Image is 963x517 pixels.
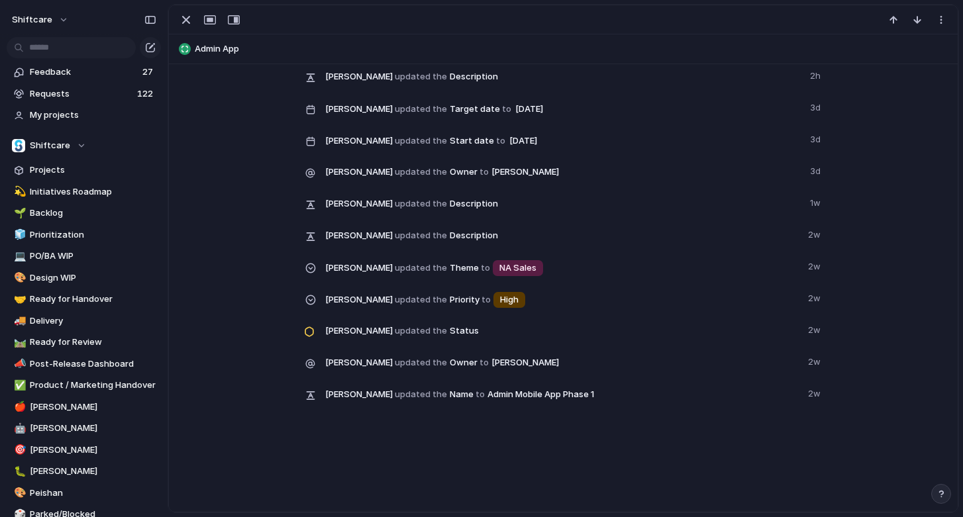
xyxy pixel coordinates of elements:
span: Product / Marketing Handover [30,379,156,392]
span: Start date [325,130,802,150]
span: shiftcare [12,13,52,26]
span: [DATE] [506,133,541,149]
span: Delivery [30,314,156,328]
a: 🛤️Ready for Review [7,332,161,352]
button: ✅ [12,379,25,392]
div: 🧊 [14,227,23,242]
a: 🎨Peishan [7,483,161,503]
span: Theme [325,258,800,277]
span: [PERSON_NAME] [325,388,393,401]
span: 1w [810,194,823,210]
span: updated the [395,197,447,211]
span: 122 [137,87,156,101]
button: shiftcare [6,9,76,30]
a: My projects [7,105,161,125]
span: NA Sales [499,261,536,275]
span: [PERSON_NAME] [325,134,393,148]
button: 🎯 [12,444,25,457]
span: [PERSON_NAME] [30,400,156,414]
span: [PERSON_NAME] [30,422,156,435]
div: 🍎 [14,399,23,414]
span: to [496,134,505,148]
span: updated the [395,388,447,401]
div: 🎨 [14,270,23,285]
span: updated the [395,293,447,306]
span: 2w [808,226,823,242]
span: 2w [808,258,823,273]
button: 🎨 [12,271,25,285]
button: 🧊 [12,228,25,242]
span: Prioritization [30,228,156,242]
button: 🤝 [12,293,25,306]
span: Design WIP [30,271,156,285]
span: [PERSON_NAME] [30,444,156,457]
div: 💻 [14,249,23,264]
span: to [480,165,489,179]
button: 🤖 [12,422,25,435]
span: [PERSON_NAME] [325,103,393,116]
span: [PERSON_NAME] [325,261,393,275]
div: 🤝 [14,292,23,307]
span: to [481,261,490,275]
span: updated the [395,165,447,179]
span: Peishan [30,487,156,500]
button: Admin App [175,38,952,60]
a: ✅Product / Marketing Handover [7,375,161,395]
span: [PERSON_NAME] [325,356,393,369]
a: 🐛[PERSON_NAME] [7,461,161,481]
button: 🚚 [12,314,25,328]
button: 📣 [12,357,25,371]
span: [PERSON_NAME] [325,165,393,179]
a: 🍎[PERSON_NAME] [7,397,161,417]
span: to [476,388,485,401]
button: 🎨 [12,487,25,500]
span: 2h [810,67,823,83]
span: 3d [810,130,823,146]
span: to [481,293,491,306]
span: to [502,103,511,116]
div: 🤖 [14,421,23,436]
span: Projects [30,164,156,177]
div: 🎯 [14,442,23,457]
span: updated the [395,229,447,242]
button: 🐛 [12,465,25,478]
span: updated the [395,356,447,369]
div: 📣Post-Release Dashboard [7,354,161,374]
span: [PERSON_NAME] [325,324,393,338]
span: Owner [325,162,802,181]
span: Owner [325,353,800,371]
span: 2w [808,353,823,369]
div: 🚚 [14,313,23,328]
span: PO/BA WIP [30,250,156,263]
span: updated the [395,261,447,275]
span: Description [325,194,802,212]
div: ✅ [14,378,23,393]
a: 🎯[PERSON_NAME] [7,440,161,460]
button: Shiftcare [7,136,161,156]
span: [DATE] [512,101,547,117]
a: 💫Initiatives Roadmap [7,182,161,202]
span: 3d [810,99,823,115]
button: 🛤️ [12,336,25,349]
span: updated the [395,324,447,338]
span: Ready for Handover [30,293,156,306]
span: Initiatives Roadmap [30,185,156,199]
a: 💻PO/BA WIP [7,246,161,266]
span: 27 [142,66,156,79]
div: 🧊Prioritization [7,225,161,245]
div: 🎨Design WIP [7,268,161,288]
span: Name Admin Mobile App Phase 1 [325,385,800,403]
span: High [500,293,519,306]
a: 🤖[PERSON_NAME] [7,418,161,438]
span: My projects [30,109,156,122]
span: [PERSON_NAME] [325,197,393,211]
a: 🌱Backlog [7,203,161,223]
div: 🤝Ready for Handover [7,289,161,309]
